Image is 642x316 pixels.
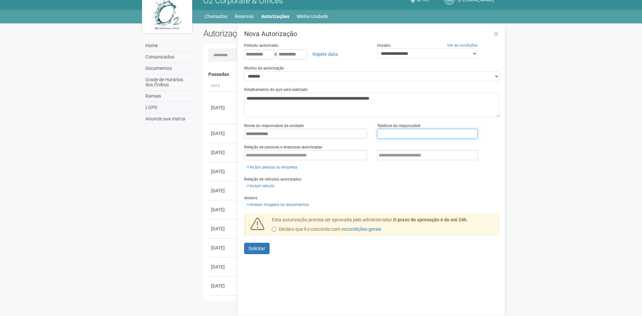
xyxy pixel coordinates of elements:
a: Reservas [235,12,254,21]
div: [DATE] [211,168,236,175]
label: Declaro que li e concordo com os [272,226,381,233]
label: Telefone do responsável [377,123,420,129]
th: Data [208,81,238,92]
div: Esta autorização precisa ser aprovada pelo administrador. [267,217,500,236]
a: Ver as condições [447,43,478,47]
label: Motivo da autorização [244,65,284,71]
div: [DATE] [211,283,236,289]
label: Horário [377,42,390,48]
label: Período autorizado [244,42,278,48]
a: Repetir data [308,48,342,60]
a: LGPD [144,102,193,113]
div: a [244,48,367,60]
a: Incluir veículo [244,182,277,190]
a: Ramais [144,91,193,102]
div: [DATE] [211,264,236,270]
div: [DATE] [211,104,236,111]
div: [DATE] [211,149,236,156]
label: Nome do responsável da unidade [244,123,304,129]
a: Anuncie sua marca [144,113,193,124]
label: Relação de veículos autorizados [244,176,301,182]
h2: Autorizações [203,28,347,38]
a: Documentos [144,63,193,74]
div: [DATE] [211,206,236,213]
label: Anexos [244,195,258,201]
input: Declaro que li e concordo com oscondições gerais [272,227,276,231]
div: [DATE] [211,187,236,194]
a: Autorizações [261,12,289,21]
div: [DATE] [211,244,236,251]
a: Home [144,40,193,51]
h3: Nova Autorização [244,30,500,37]
button: Solicitar [244,243,270,254]
a: Incluir pessoa ou empresa [244,164,299,171]
div: [DATE] [211,130,236,137]
a: Minha Unidade [297,12,328,21]
label: Relação de pessoas e empresas autorizadas [244,144,322,150]
a: Grade de Horários dos Ônibus [144,74,193,91]
a: Anexar imagens ou documentos [244,201,311,208]
span: Solicitar [248,246,265,251]
div: [DATE] [211,225,236,232]
h4: Passadas [208,72,495,77]
strong: O prazo de aprovação é de até 24h. [393,217,468,222]
a: Comunicados [144,51,193,63]
label: Detalhamento do que será realizado [244,87,308,93]
a: condições gerais [346,226,381,232]
a: Chamados [205,12,227,21]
